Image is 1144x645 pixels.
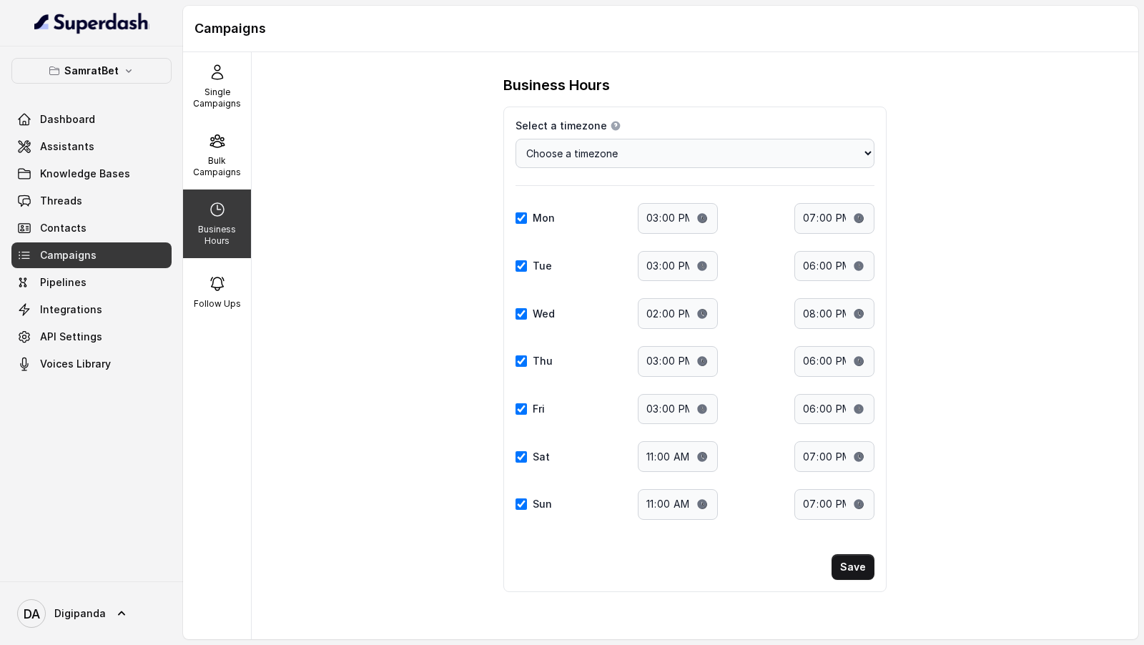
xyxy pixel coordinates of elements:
[189,155,245,178] p: Bulk Campaigns
[40,167,130,181] span: Knowledge Bases
[516,119,607,133] span: Select a timezone
[11,188,172,214] a: Threads
[11,107,172,132] a: Dashboard
[40,357,111,371] span: Voices Library
[11,215,172,241] a: Contacts
[40,302,102,317] span: Integrations
[40,112,95,127] span: Dashboard
[11,297,172,322] a: Integrations
[11,351,172,377] a: Voices Library
[11,58,172,84] button: SamratBet
[533,211,555,225] label: Mon
[189,224,245,247] p: Business Hours
[40,139,94,154] span: Assistants
[64,62,119,79] p: SamratBet
[194,17,1127,40] h1: Campaigns
[533,354,553,368] label: Thu
[533,402,545,416] label: Fri
[832,554,874,580] button: Save
[11,161,172,187] a: Knowledge Bases
[24,606,40,621] text: DA
[503,75,610,95] h3: Business Hours
[34,11,149,34] img: light.svg
[40,221,87,235] span: Contacts
[533,307,555,321] label: Wed
[533,497,552,511] label: Sun
[610,120,621,132] button: Select a timezone
[11,594,172,634] a: Digipanda
[189,87,245,109] p: Single Campaigns
[11,324,172,350] a: API Settings
[40,194,82,208] span: Threads
[40,275,87,290] span: Pipelines
[11,242,172,268] a: Campaigns
[533,259,552,273] label: Tue
[54,606,106,621] span: Digipanda
[40,248,97,262] span: Campaigns
[533,450,550,464] label: Sat
[11,134,172,159] a: Assistants
[194,298,241,310] p: Follow Ups
[11,270,172,295] a: Pipelines
[40,330,102,344] span: API Settings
